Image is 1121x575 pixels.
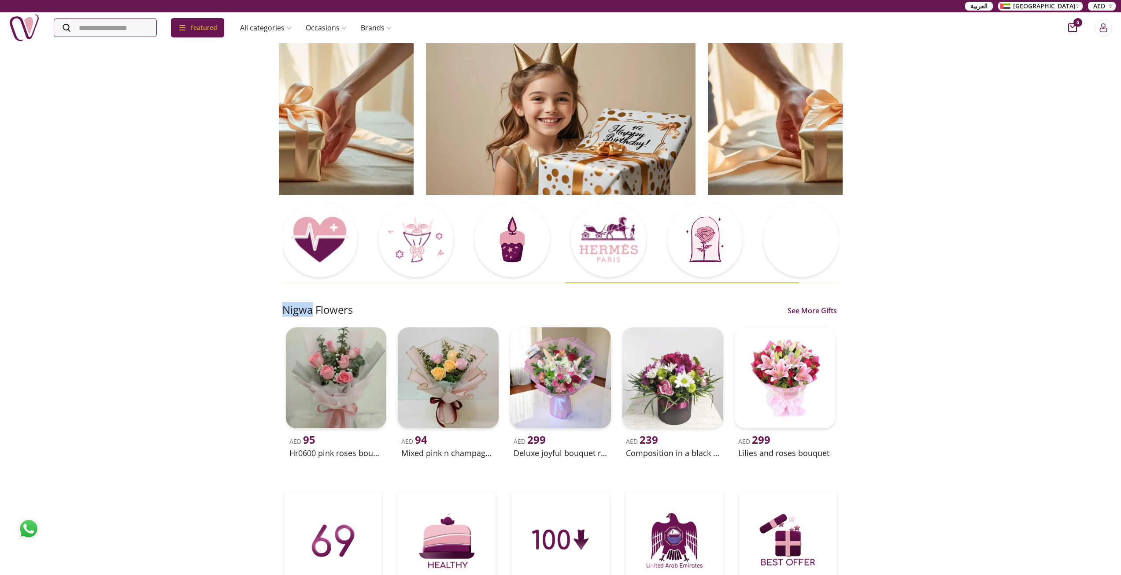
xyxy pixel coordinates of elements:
img: uae-gifts-Composition in a Black box [622,327,723,428]
h2: Composition in a black box [626,447,720,459]
img: uae-gifts-Mixed pink n champagne roses in a hand bouquet [398,327,499,428]
span: 299 [527,432,546,447]
a: See More Gifts [785,305,839,316]
button: Login [1095,19,1112,37]
span: AED [626,437,658,445]
a: Brands [354,19,399,37]
h2: Nigwa Flowers [282,303,353,317]
a: All categories [233,19,299,37]
img: Arabic_dztd3n.png [1000,4,1010,9]
span: العربية [970,2,988,11]
h2: Deluxe joyful bouquet roses lilies [514,447,607,459]
img: uae-gifts-Deluxe Joyful Bouquet Roses Lilies [510,327,611,428]
a: Card Thumbnail [475,202,550,279]
a: Card Thumbnail [571,202,646,279]
img: Nigwa-uae-gifts [9,12,40,43]
a: Occasions [299,19,354,37]
span: 299 [752,432,770,447]
a: Card Thumbnail [764,202,839,279]
span: 239 [640,432,658,447]
a: uae-gifts-Mixed pink n champagne roses in a hand bouquetAED 94Mixed pink n champagne roses in a h... [394,324,502,461]
h2: Hr0600 pink roses bouquet011 [289,447,383,459]
span: [GEOGRAPHIC_DATA] [1013,2,1076,11]
h2: Lilies and roses bouquet [738,447,832,459]
h2: Mixed pink n champagne roses in a hand bouquet [401,447,495,459]
span: AED [401,437,427,445]
img: uae-gifts-Lilies and Roses Bouquet [735,327,836,428]
div: Featured [171,18,224,37]
button: AED [1088,2,1116,11]
button: [GEOGRAPHIC_DATA] [998,2,1083,11]
span: 95 [303,432,315,447]
span: 94 [415,432,427,447]
a: uae-gifts-Lilies and Roses BouquetAED 299Lilies and roses bouquet [731,324,839,461]
a: uae-gifts-Deluxe Joyful Bouquet Roses LiliesAED 299Deluxe joyful bouquet roses lilies [507,324,614,461]
a: Card Thumbnail [282,202,357,279]
span: 0 [1073,18,1082,27]
span: AED [738,437,770,445]
span: AED [514,437,546,445]
input: Search [54,19,156,37]
img: whatsapp [18,518,40,540]
a: Card Thumbnail [667,202,743,279]
a: uae-gifts-HR0600 Pink Roses Bouquet011AED 95Hr0600 pink roses bouquet011 [282,324,390,461]
span: AED [1093,2,1105,11]
a: uae-gifts-Composition in a Black boxAED 239Composition in a black box [619,324,727,461]
button: cart-button [1068,23,1077,32]
a: Card Thumbnail [378,202,454,279]
img: uae-gifts-HR0600 Pink Roses Bouquet011 [286,327,387,428]
span: AED [289,437,315,445]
